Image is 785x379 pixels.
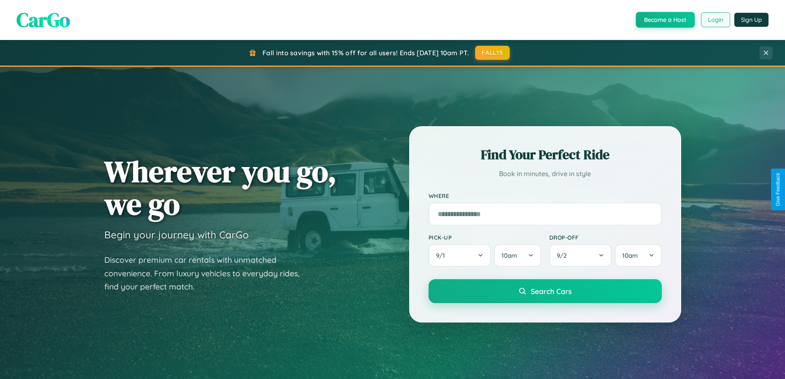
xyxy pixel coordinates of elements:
[16,6,70,33] span: CarGo
[429,192,662,199] label: Where
[429,279,662,303] button: Search Cars
[636,12,695,28] button: Become a Host
[734,13,769,27] button: Sign Up
[622,252,638,259] span: 10am
[104,228,249,241] h3: Begin your journey with CarGo
[429,234,541,241] label: Pick-up
[104,155,337,220] h1: Wherever you go, we go
[436,252,449,259] span: 9 / 1
[549,244,612,267] button: 9/2
[557,252,571,259] span: 9 / 2
[429,168,662,180] p: Book in minutes, drive in style
[615,244,661,267] button: 10am
[262,49,469,57] span: Fall into savings with 15% off for all users! Ends [DATE] 10am PT.
[501,252,517,259] span: 10am
[475,46,510,60] button: FALL15
[429,244,491,267] button: 9/1
[494,244,541,267] button: 10am
[775,173,781,206] div: Give Feedback
[104,253,310,294] p: Discover premium car rentals with unmatched convenience. From luxury vehicles to everyday rides, ...
[429,146,662,164] h2: Find Your Perfect Ride
[549,234,662,241] label: Drop-off
[531,287,572,296] span: Search Cars
[701,12,730,27] button: Login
